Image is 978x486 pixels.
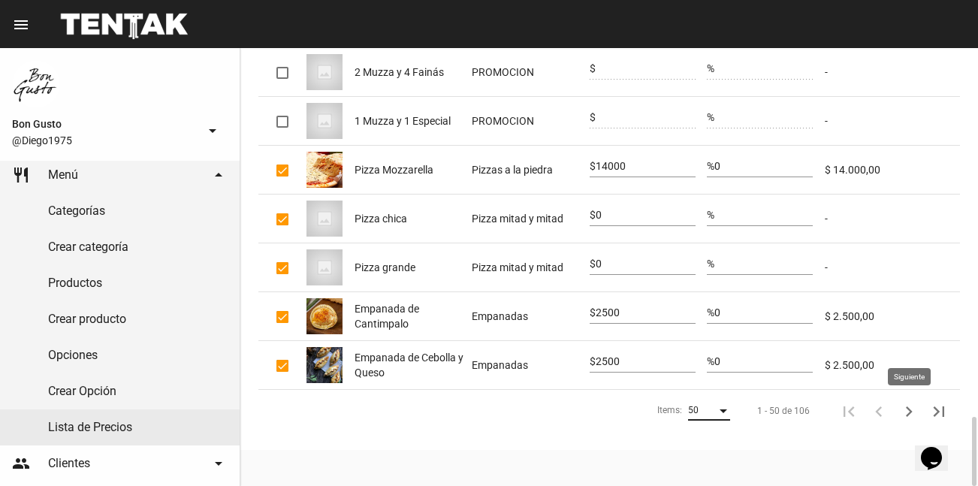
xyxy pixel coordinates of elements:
[472,341,589,389] mat-cell: Empanadas
[707,355,714,367] span: %
[355,211,407,226] span: Pizza chica
[864,396,894,426] button: Anterior
[12,60,60,108] img: 8570adf9-ca52-4367-b116-ae09c64cf26e.jpg
[825,292,960,340] mat-cell: $ 2.500,00
[210,454,228,472] mat-icon: arrow_drop_down
[707,258,714,270] span: %
[355,350,472,380] span: Empanada de Cebolla y Queso
[210,166,228,184] mat-icon: arrow_drop_down
[590,258,596,270] span: $
[306,298,343,334] img: 580947b2-0631-4eec-aed2-dc10855e3829.jpg
[825,243,960,291] mat-cell: -
[590,62,596,74] span: $
[48,456,90,471] span: Clientes
[472,243,589,291] mat-cell: Pizza mitad y mitad
[825,97,960,145] mat-cell: -
[355,113,451,128] span: 1 Muzza y 1 Especial
[306,54,343,90] img: 07c47add-75b0-4ce5-9aba-194f44787723.jpg
[757,403,810,418] div: 1 - 50 de 106
[825,341,960,389] mat-cell: $ 2.500,00
[707,209,714,221] span: %
[472,48,589,96] mat-cell: PROMOCION
[590,209,596,221] span: $
[472,195,589,243] mat-cell: Pizza mitad y mitad
[12,166,30,184] mat-icon: restaurant
[472,292,589,340] mat-cell: Empanadas
[688,405,699,415] span: 50
[825,146,960,194] mat-cell: $ 14.000,00
[707,160,714,172] span: %
[472,146,589,194] mat-cell: Pizzas a la piedra
[825,48,960,96] mat-cell: -
[355,260,415,275] span: Pizza grande
[825,195,960,243] mat-cell: -
[355,162,433,177] span: Pizza Mozzarella
[306,201,343,237] img: 07c47add-75b0-4ce5-9aba-194f44787723.jpg
[355,301,472,331] span: Empanada de Cantimpalo
[12,133,198,148] span: @Diego1975
[12,115,198,133] span: Bon Gusto
[12,454,30,472] mat-icon: people
[12,16,30,34] mat-icon: menu
[590,355,596,367] span: $
[894,396,924,426] button: Siguiente
[472,97,589,145] mat-cell: PROMOCION
[924,396,954,426] button: Última
[204,122,222,140] mat-icon: arrow_drop_down
[688,406,730,416] mat-select: Items:
[306,152,343,188] img: 21aa9529-891a-449f-ad18-561bb456271f.jpg
[48,168,78,183] span: Menú
[590,111,596,123] span: $
[306,347,343,383] img: 1d58e493-6d55-4540-8bda-8702df7f671a.jpg
[306,103,343,139] img: 07c47add-75b0-4ce5-9aba-194f44787723.jpg
[707,62,714,74] span: %
[590,306,596,318] span: $
[657,403,682,418] div: Items:
[355,65,444,80] span: 2 Muzza y 4 Fainás
[707,111,714,123] span: %
[834,396,864,426] button: Primera
[707,306,714,318] span: %
[590,160,596,172] span: $
[306,249,343,285] img: 07c47add-75b0-4ce5-9aba-194f44787723.jpg
[915,426,963,471] iframe: chat widget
